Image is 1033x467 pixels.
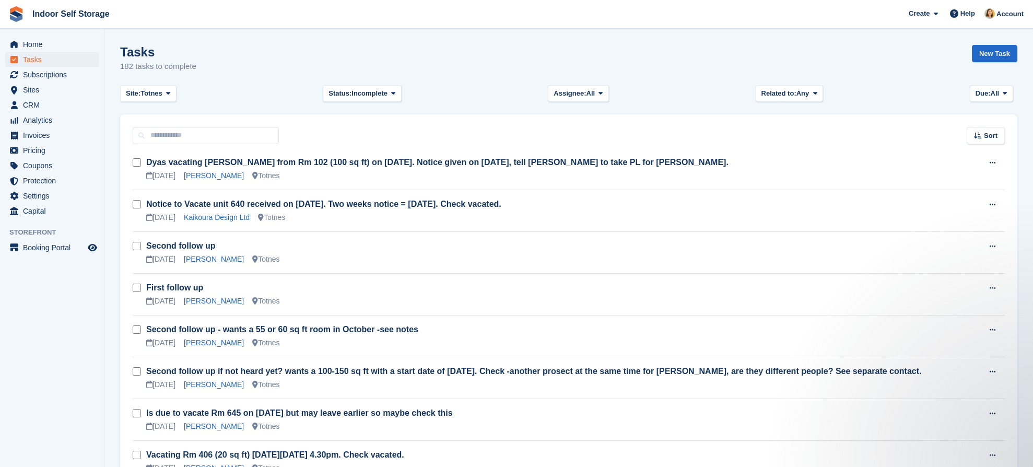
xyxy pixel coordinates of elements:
a: menu [5,83,99,97]
a: menu [5,113,99,127]
span: Status: [328,88,351,99]
a: Preview store [86,241,99,254]
a: Second follow up if not heard yet? wants a 100-150 sq ft with a start date of [DATE]. Check -anot... [146,367,921,376]
a: New Task [972,45,1017,62]
span: Account [996,9,1024,19]
div: [DATE] [146,254,175,265]
span: Totnes [140,88,162,99]
a: menu [5,52,99,67]
span: Home [23,37,86,52]
a: First follow up [146,283,203,292]
span: Help [960,8,975,19]
button: Site: Totnes [120,85,177,102]
span: Invoices [23,128,86,143]
a: Indoor Self Storage [28,5,114,22]
div: [DATE] [146,212,175,223]
span: Pricing [23,143,86,158]
span: Site: [126,88,140,99]
span: Assignee: [554,88,586,99]
button: Related to: Any [756,85,823,102]
a: menu [5,128,99,143]
a: Second follow up - wants a 55 or 60 sq ft room in October -see notes [146,325,418,334]
div: Totnes [252,254,279,265]
a: menu [5,67,99,82]
a: [PERSON_NAME] [184,297,244,305]
a: menu [5,240,99,255]
a: [PERSON_NAME] [184,422,244,430]
a: menu [5,189,99,203]
div: Totnes [252,170,279,181]
span: Protection [23,173,86,188]
span: Analytics [23,113,86,127]
span: Capital [23,204,86,218]
a: [PERSON_NAME] [184,338,244,347]
a: [PERSON_NAME] [184,380,244,389]
span: Subscriptions [23,67,86,82]
a: menu [5,143,99,158]
button: Due: All [970,85,1013,102]
span: Related to: [761,88,796,99]
span: All [991,88,1000,99]
div: [DATE] [146,170,175,181]
button: Status: Incomplete [323,85,401,102]
img: Emma Higgins [984,8,995,19]
img: stora-icon-8386f47178a22dfd0bd8f6a31ec36ba5ce8667c1dd55bd0f319d3a0aa187defe.svg [8,6,24,22]
a: Is due to vacate Rm 645 on [DATE] but may leave earlier so maybe check this [146,408,453,417]
a: Dyas vacating [PERSON_NAME] from Rm 102 (100 sq ft) on [DATE]. Notice given on [DATE], tell [PERS... [146,158,729,167]
div: Totnes [252,379,279,390]
span: Due: [976,88,991,99]
span: Coupons [23,158,86,173]
span: Settings [23,189,86,203]
p: 182 tasks to complete [120,61,196,73]
a: Second follow up [146,241,215,250]
a: Kaikoura Design Ltd [184,213,250,221]
h1: Tasks [120,45,196,59]
div: Totnes [252,421,279,432]
a: [PERSON_NAME] [184,171,244,180]
a: menu [5,98,99,112]
div: Totnes [252,337,279,348]
div: [DATE] [146,296,175,307]
span: All [586,88,595,99]
a: menu [5,204,99,218]
span: Storefront [9,227,104,238]
div: [DATE] [146,337,175,348]
div: Totnes [252,296,279,307]
span: Any [796,88,809,99]
span: Booking Portal [23,240,86,255]
a: Vacating Rm 406 (20 sq ft) [DATE][DATE] 4.30pm. Check vacated. [146,450,404,459]
span: Incomplete [351,88,388,99]
a: menu [5,173,99,188]
span: Create [909,8,930,19]
span: Sort [984,131,997,141]
a: menu [5,37,99,52]
span: Tasks [23,52,86,67]
a: [PERSON_NAME] [184,255,244,263]
span: Sites [23,83,86,97]
a: menu [5,158,99,173]
span: CRM [23,98,86,112]
div: Totnes [258,212,285,223]
a: Notice to Vacate unit 640 received on [DATE]. Two weeks notice = [DATE]. Check vacated. [146,200,501,208]
div: [DATE] [146,421,175,432]
div: [DATE] [146,379,175,390]
button: Assignee: All [548,85,609,102]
